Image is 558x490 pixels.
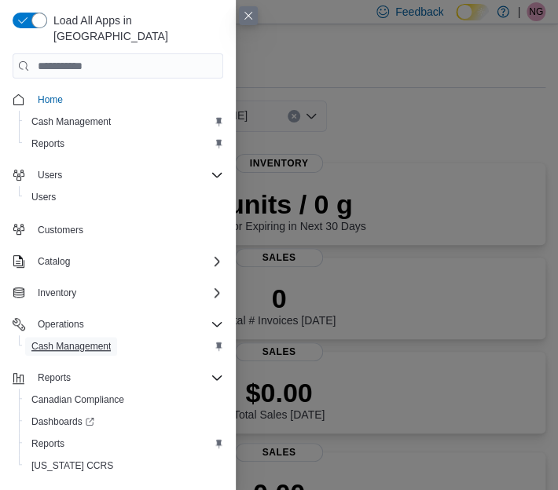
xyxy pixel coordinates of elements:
span: Cash Management [25,337,223,356]
a: Reports [25,434,71,453]
button: Users [6,164,229,186]
span: Reports [31,137,64,150]
span: Cash Management [25,112,223,131]
button: Customers [6,218,229,240]
span: Canadian Compliance [25,390,223,409]
span: Reports [25,134,223,153]
span: Load All Apps in [GEOGRAPHIC_DATA] [47,13,223,44]
button: Users [19,186,229,208]
a: [US_STATE] CCRS [25,456,119,475]
span: Home [31,90,223,109]
button: Inventory [31,283,83,302]
span: Inventory [31,283,223,302]
span: Dashboards [25,412,223,431]
button: Operations [31,315,90,334]
button: Reports [6,367,229,389]
span: Catalog [38,255,70,268]
button: Cash Management [19,335,229,357]
span: Home [38,93,63,106]
button: Close this dialog [239,6,258,25]
a: Canadian Compliance [25,390,130,409]
a: Customers [31,221,90,240]
span: Users [38,169,62,181]
span: Cash Management [31,340,111,353]
span: Reports [38,371,71,384]
button: Home [6,88,229,111]
button: Canadian Compliance [19,389,229,411]
span: Customers [31,219,223,239]
a: Reports [25,134,71,153]
button: Catalog [6,250,229,272]
span: Operations [31,315,223,334]
span: Inventory [38,287,76,299]
span: Catalog [31,252,223,271]
span: Reports [31,437,64,450]
a: Cash Management [25,337,117,356]
button: Reports [19,133,229,155]
span: Washington CCRS [25,456,223,475]
button: Reports [19,433,229,455]
a: Cash Management [25,112,117,131]
button: Inventory [6,282,229,304]
span: Dashboards [31,415,94,428]
button: Catalog [31,252,76,271]
span: Reports [25,434,223,453]
span: Users [31,166,223,185]
span: Operations [38,318,84,331]
a: Home [31,90,69,109]
button: Users [31,166,68,185]
span: Users [31,191,56,203]
span: Cash Management [31,115,111,128]
span: Canadian Compliance [31,393,124,406]
span: [US_STATE] CCRS [31,459,113,472]
span: Customers [38,224,83,236]
button: Reports [31,368,77,387]
button: Operations [6,313,229,335]
a: Users [25,188,62,207]
span: Users [25,188,223,207]
a: Dashboards [25,412,101,431]
button: [US_STATE] CCRS [19,455,229,477]
a: Dashboards [19,411,229,433]
button: Cash Management [19,111,229,133]
span: Reports [31,368,223,387]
